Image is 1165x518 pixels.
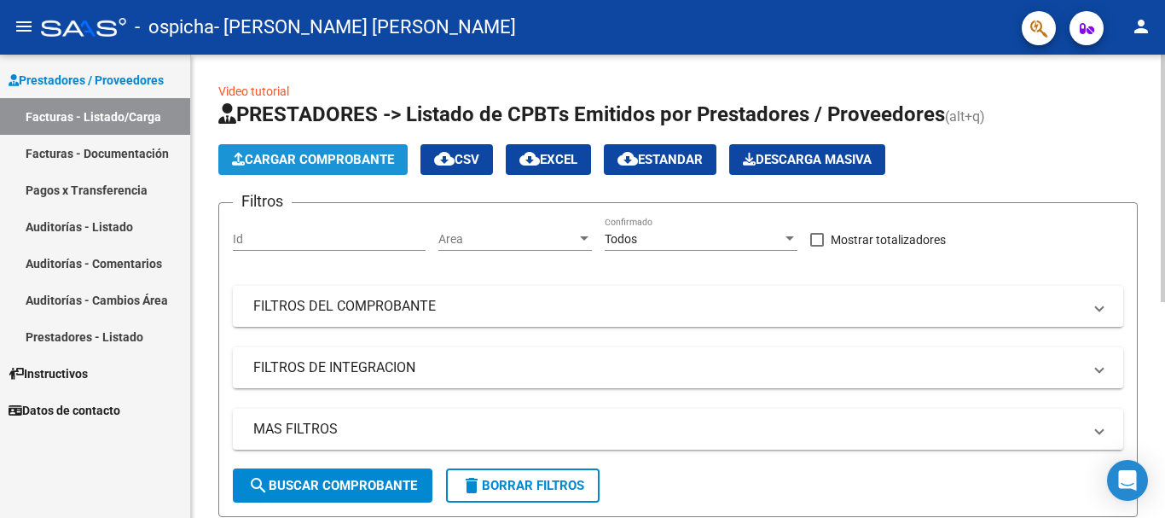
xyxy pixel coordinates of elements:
[1131,16,1151,37] mat-icon: person
[248,478,417,493] span: Buscar Comprobante
[519,148,540,169] mat-icon: cloud_download
[617,152,703,167] span: Estandar
[253,358,1082,377] mat-panel-title: FILTROS DE INTEGRACION
[218,144,408,175] button: Cargar Comprobante
[14,16,34,37] mat-icon: menu
[434,152,479,167] span: CSV
[420,144,493,175] button: CSV
[218,102,945,126] span: PRESTADORES -> Listado de CPBTs Emitidos por Prestadores / Proveedores
[9,364,88,383] span: Instructivos
[233,469,432,503] button: Buscar Comprobante
[253,297,1082,316] mat-panel-title: FILTROS DEL COMPROBANTE
[218,84,289,98] a: Video tutorial
[253,420,1082,439] mat-panel-title: MAS FILTROS
[233,286,1123,327] mat-expansion-panel-header: FILTROS DEL COMPROBANTE
[617,148,638,169] mat-icon: cloud_download
[135,9,214,46] span: - ospicha
[605,232,637,246] span: Todos
[831,230,946,250] span: Mostrar totalizadores
[248,475,269,496] mat-icon: search
[945,108,985,125] span: (alt+q)
[434,148,455,169] mat-icon: cloud_download
[519,152,577,167] span: EXCEL
[604,144,716,175] button: Estandar
[214,9,516,46] span: - [PERSON_NAME] [PERSON_NAME]
[446,469,600,503] button: Borrar Filtros
[9,401,120,420] span: Datos de contacto
[232,152,394,167] span: Cargar Comprobante
[233,189,292,213] h3: Filtros
[1107,460,1148,501] div: Open Intercom Messenger
[461,475,482,496] mat-icon: delete
[729,144,885,175] button: Descarga Masiva
[9,71,164,90] span: Prestadores / Proveedores
[233,409,1123,450] mat-expansion-panel-header: MAS FILTROS
[233,347,1123,388] mat-expansion-panel-header: FILTROS DE INTEGRACION
[729,144,885,175] app-download-masive: Descarga masiva de comprobantes (adjuntos)
[461,478,584,493] span: Borrar Filtros
[743,152,872,167] span: Descarga Masiva
[506,144,591,175] button: EXCEL
[438,232,577,247] span: Area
